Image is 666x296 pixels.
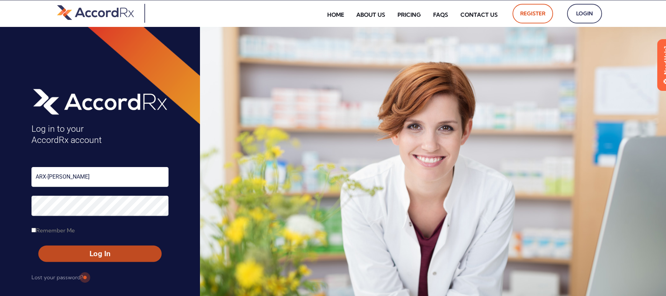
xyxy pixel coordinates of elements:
input: Remember Me [31,228,36,232]
a: About Us [351,7,391,23]
span: Register [520,8,545,19]
img: default-logo [57,4,134,21]
a: Pricing [392,7,426,23]
input: Username or Email Address [31,167,169,187]
a: FAQs [428,7,453,23]
a: Register [513,4,553,23]
a: Lost your password? [31,272,83,283]
label: Remember Me [31,225,75,236]
a: Home [322,7,349,23]
a: Login [567,4,602,23]
img: AccordRx_logo_header_white [31,86,169,116]
a: Contact Us [455,7,503,23]
h4: Log in to your AccordRx account [31,123,169,146]
span: Log In [45,249,155,259]
button: Log In [38,246,162,262]
span: Login [575,8,594,19]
